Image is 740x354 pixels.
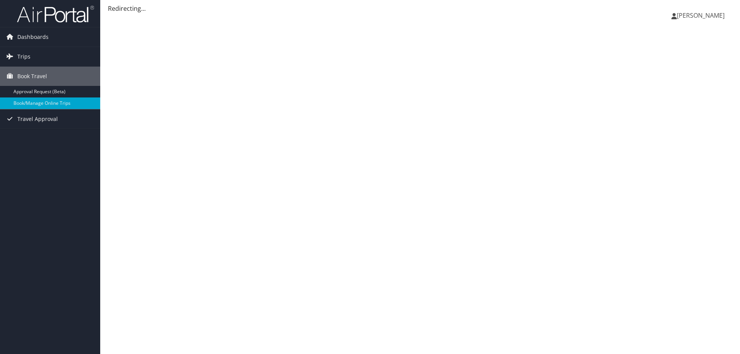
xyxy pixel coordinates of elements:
[677,11,725,20] span: [PERSON_NAME]
[17,47,30,66] span: Trips
[17,109,58,129] span: Travel Approval
[671,4,732,27] a: [PERSON_NAME]
[17,27,49,47] span: Dashboards
[17,67,47,86] span: Book Travel
[17,5,94,23] img: airportal-logo.png
[108,4,732,13] div: Redirecting...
